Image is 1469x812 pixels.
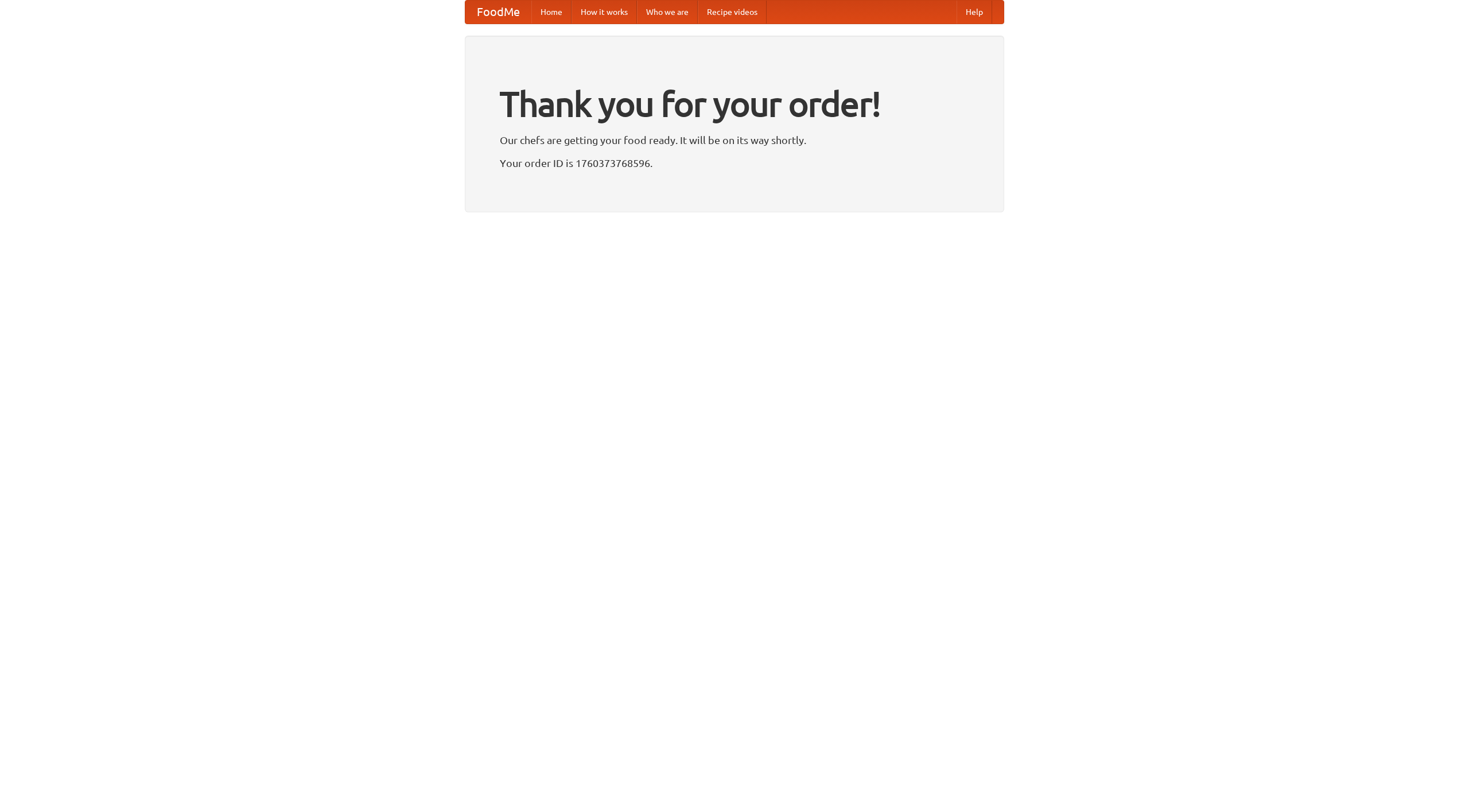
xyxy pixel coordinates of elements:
p: Your order ID is 1760373768596. [500,154,969,172]
a: Help [957,1,992,24]
p: Our chefs are getting your food ready. It will be on its way shortly. [500,131,969,149]
a: Home [531,1,572,24]
a: Who we are [637,1,698,24]
a: FoodMe [465,1,531,24]
a: How it works [572,1,637,24]
a: Recipe videos [698,1,767,24]
h1: Thank you for your order! [500,76,969,131]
